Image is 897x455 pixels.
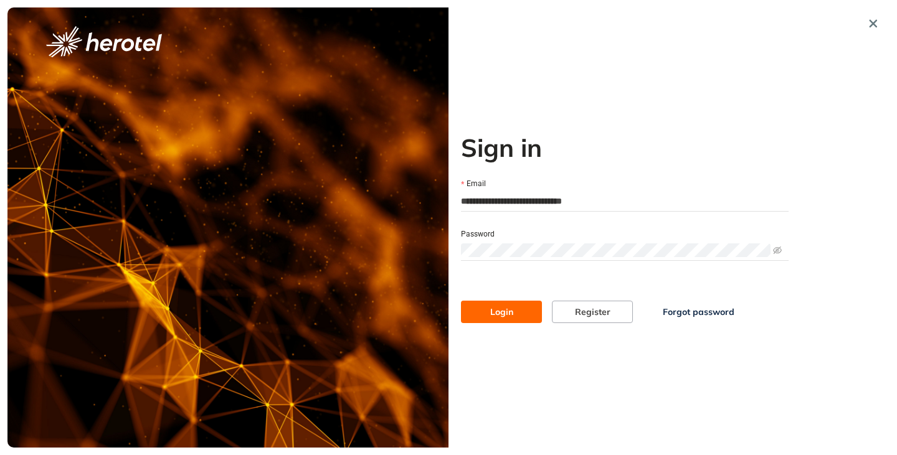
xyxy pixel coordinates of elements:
span: Forgot password [663,305,734,319]
button: Register [552,301,633,323]
input: Email [461,192,789,210]
button: logo [26,26,182,57]
span: Login [490,305,513,319]
button: Login [461,301,542,323]
span: Register [575,305,610,319]
label: Email [461,178,486,190]
input: Password [461,243,771,257]
label: Password [461,228,495,240]
h2: Sign in [461,133,789,162]
button: Forgot password [643,301,754,323]
img: logo [46,26,162,57]
img: cover image [7,7,448,448]
span: eye-invisible [773,246,782,255]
